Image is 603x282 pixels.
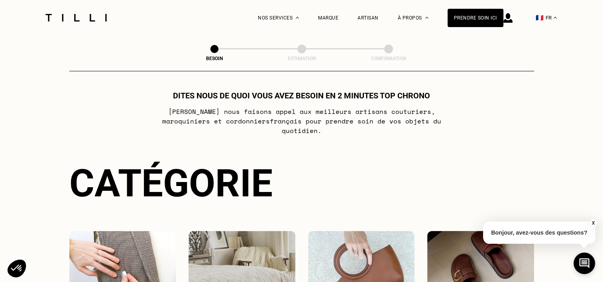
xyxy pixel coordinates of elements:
[589,219,597,227] button: X
[262,56,342,61] div: Estimation
[503,13,513,23] img: icône connexion
[349,56,428,61] div: Confirmation
[143,107,460,135] p: [PERSON_NAME] nous faisons appel aux meilleurs artisans couturiers , maroquiniers et cordonniers ...
[536,14,544,22] span: 🇫🇷
[357,15,379,21] a: Artisan
[43,14,110,22] img: Logo du service de couturière Tilli
[173,91,430,100] h1: Dites nous de quoi vous avez besoin en 2 minutes top chrono
[554,17,557,19] img: menu déroulant
[448,9,503,27] a: Prendre soin ici
[483,221,595,244] p: Bonjour, avez-vous des questions?
[296,17,299,19] img: Menu déroulant
[425,17,428,19] img: Menu déroulant à propos
[175,56,254,61] div: Besoin
[69,161,534,206] div: Catégorie
[318,15,338,21] a: Marque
